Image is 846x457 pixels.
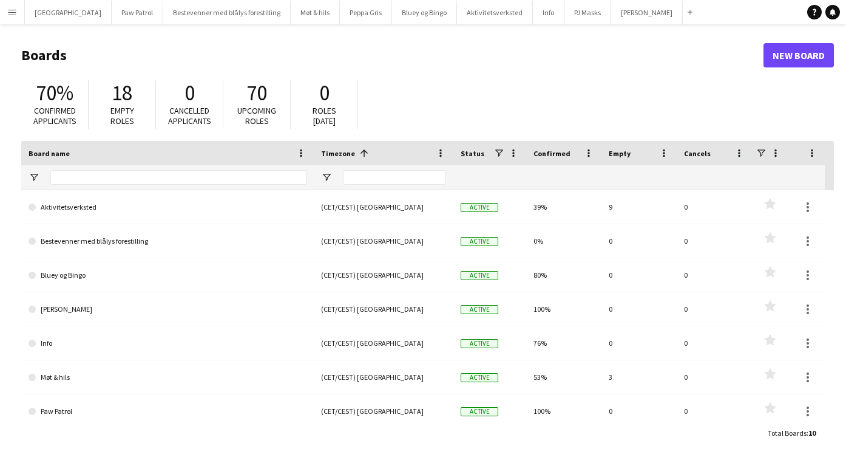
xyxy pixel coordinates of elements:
div: 100% [526,292,601,326]
button: Bestevenner med blålys forestilling [163,1,291,24]
span: Timezone [321,149,355,158]
a: Aktivitetsverksted [29,190,306,224]
span: Active [461,237,498,246]
div: 0 [601,292,677,326]
button: Open Filter Menu [321,172,332,183]
button: [PERSON_NAME] [611,1,683,24]
span: Empty roles [110,105,134,126]
span: Cancelled applicants [168,105,211,126]
div: (CET/CEST) [GEOGRAPHIC_DATA] [314,292,453,326]
div: 9 [601,190,677,224]
div: 39% [526,190,601,224]
div: 0 [677,360,752,394]
span: Board name [29,149,70,158]
span: Confirmed applicants [33,105,76,126]
span: 0 [319,80,330,106]
div: 0 [677,190,752,224]
span: 10 [808,428,816,438]
span: 0 [184,80,195,106]
div: 0 [677,394,752,428]
span: Active [461,305,498,314]
span: Cancels [684,149,711,158]
div: 0 [677,224,752,258]
span: Active [461,339,498,348]
div: (CET/CEST) [GEOGRAPHIC_DATA] [314,360,453,394]
div: 0 [677,258,752,292]
span: 18 [112,80,132,106]
div: 0 [601,394,677,428]
span: Status [461,149,484,158]
a: Paw Patrol [29,394,306,428]
button: Aktivitetsverksted [457,1,533,24]
span: 70 [246,80,267,106]
input: Board name Filter Input [50,170,306,185]
div: 53% [526,360,601,394]
a: Info [29,326,306,360]
div: (CET/CEST) [GEOGRAPHIC_DATA] [314,326,453,360]
h1: Boards [21,46,763,64]
div: 0 [601,326,677,360]
div: 0 [677,326,752,360]
span: Roles [DATE] [313,105,336,126]
button: [GEOGRAPHIC_DATA] [25,1,112,24]
span: Active [461,407,498,416]
span: Upcoming roles [237,105,276,126]
div: 0 [601,224,677,258]
a: New Board [763,43,834,67]
button: Bluey og Bingo [392,1,457,24]
button: Open Filter Menu [29,172,39,183]
div: 80% [526,258,601,292]
button: Møt & hils [291,1,340,24]
span: Total Boards [768,428,807,438]
span: Active [461,271,498,280]
div: (CET/CEST) [GEOGRAPHIC_DATA] [314,190,453,224]
span: Confirmed [533,149,570,158]
div: (CET/CEST) [GEOGRAPHIC_DATA] [314,394,453,428]
div: 3 [601,360,677,394]
div: 0% [526,224,601,258]
button: Info [533,1,564,24]
a: Bestevenner med blålys forestilling [29,224,306,258]
button: PJ Masks [564,1,611,24]
a: Bluey og Bingo [29,258,306,292]
button: Paw Patrol [112,1,163,24]
button: Peppa Gris [340,1,392,24]
span: 70% [36,80,73,106]
div: 0 [601,258,677,292]
div: (CET/CEST) [GEOGRAPHIC_DATA] [314,224,453,258]
span: Active [461,203,498,212]
a: Møt & hils [29,360,306,394]
div: 76% [526,326,601,360]
span: Empty [609,149,631,158]
div: : [768,421,816,445]
a: [PERSON_NAME] [29,292,306,326]
div: 100% [526,394,601,428]
input: Timezone Filter Input [343,170,446,185]
div: (CET/CEST) [GEOGRAPHIC_DATA] [314,258,453,292]
span: Active [461,373,498,382]
div: 0 [677,292,752,326]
